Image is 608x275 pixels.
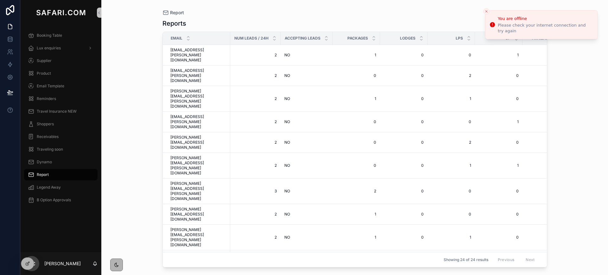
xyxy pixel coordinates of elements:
[284,73,329,78] a: NO
[384,73,424,78] a: 0
[336,53,376,58] span: 1
[24,106,98,117] a: Travel Insurance NEW
[479,96,519,101] span: 0
[384,119,424,124] a: 0
[44,260,81,267] p: [PERSON_NAME]
[234,235,277,240] span: 2
[234,140,277,145] a: 2
[24,118,98,130] a: Shoppers
[170,89,226,109] a: [PERSON_NAME][EMAIL_ADDRESS][PERSON_NAME][DOMAIN_NAME]
[285,36,320,41] span: ACCEPTING LEADS
[37,58,52,63] span: Supplier
[384,235,424,240] a: 0
[284,163,290,168] span: NO
[234,96,277,101] a: 2
[284,96,290,101] span: NO
[234,119,277,124] a: 2
[384,212,424,217] a: 0
[336,235,376,240] a: 1
[234,163,277,168] span: 2
[479,189,519,194] span: 0
[284,212,290,217] span: NO
[526,189,566,194] span: 0
[24,194,98,206] a: B Option Approvals
[431,96,471,101] span: 1
[431,189,471,194] a: 0
[24,80,98,92] a: Email Template
[162,9,184,16] a: Report
[526,53,566,58] span: 0
[24,131,98,142] a: Receivables
[526,119,566,124] a: 1
[170,181,226,201] a: [PERSON_NAME][EMAIL_ADDRESS][PERSON_NAME][DOMAIN_NAME]
[336,212,376,217] a: 1
[526,140,566,145] a: 0
[170,227,226,247] a: [PERSON_NAME][EMAIL_ADDRESS][PERSON_NAME][DOMAIN_NAME]
[284,73,290,78] span: NO
[526,73,566,78] span: 0
[479,163,519,168] span: 1
[431,235,471,240] a: 1
[234,189,277,194] a: 3
[20,25,101,214] div: scrollable content
[456,36,463,41] span: LPS
[336,140,376,145] span: 0
[37,172,49,177] span: Report
[479,140,519,145] span: 0
[479,212,519,217] a: 0
[526,235,566,240] a: 0
[479,53,519,58] span: 1
[37,134,59,139] span: Receivables
[498,22,592,34] div: Please check your internet connection and try again
[24,144,98,155] a: Traveling soon
[234,212,277,217] span: 2
[384,53,424,58] a: 0
[24,93,98,104] a: Reminders
[336,189,376,194] a: 2
[284,212,329,217] a: NO
[479,235,519,240] a: 0
[526,163,566,168] a: 0
[170,207,226,222] span: [PERSON_NAME][EMAIL_ADDRESS][DOMAIN_NAME]
[170,68,226,83] span: [EMAIL_ADDRESS][PERSON_NAME][DOMAIN_NAME]
[234,73,277,78] a: 2
[170,47,226,63] span: [EMAIL_ADDRESS][PERSON_NAME][DOMAIN_NAME]
[37,71,51,76] span: Product
[170,135,226,150] a: [PERSON_NAME][EMAIL_ADDRESS][DOMAIN_NAME]
[526,96,566,101] span: 0
[284,189,290,194] span: NO
[37,147,63,152] span: Traveling soon
[431,73,471,78] a: 2
[284,235,329,240] a: NO
[24,68,98,79] a: Product
[384,96,424,101] a: 0
[37,46,61,51] span: Lux enquiries
[431,53,471,58] a: 0
[431,163,471,168] a: 1
[24,55,98,66] a: Supplier
[498,16,592,22] div: You are offline
[431,119,471,124] a: 0
[400,36,415,41] span: Lodges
